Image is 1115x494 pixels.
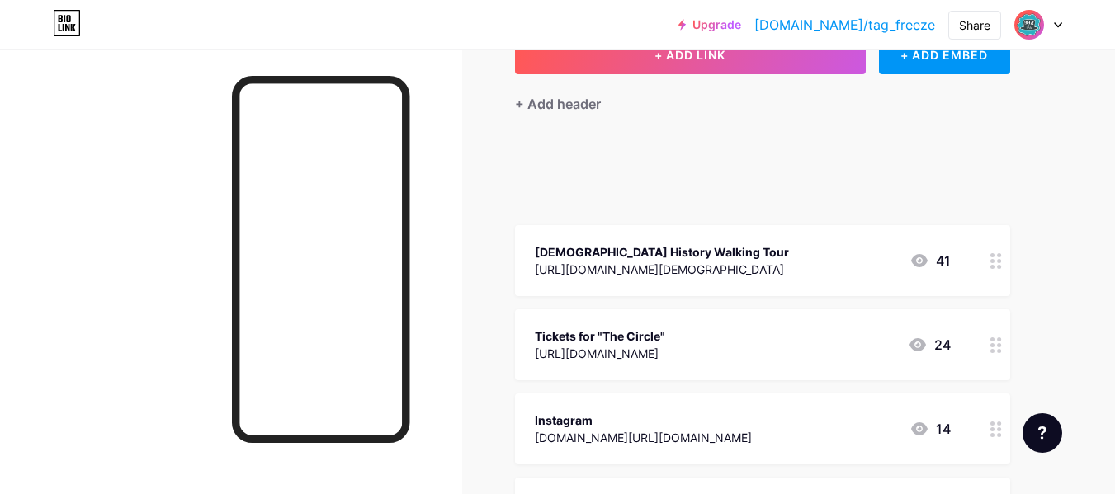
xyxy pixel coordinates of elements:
img: tag_freeze [1013,9,1045,40]
div: 14 [909,419,951,439]
div: Instagram [535,412,752,429]
a: [DOMAIN_NAME]/tag_freeze [754,15,935,35]
div: Tickets for "The Circle" [535,327,665,345]
div: + Add header [515,94,601,114]
span: + ADD LINK [654,48,725,62]
div: [URL][DOMAIN_NAME] [535,345,665,362]
div: + ADD EMBED [879,35,1010,74]
div: [DOMAIN_NAME][URL][DOMAIN_NAME] [535,429,752,446]
button: + ADD LINK [515,35,866,74]
div: Share [959,16,990,34]
div: [URL][DOMAIN_NAME][DEMOGRAPHIC_DATA] [535,261,789,278]
div: [DEMOGRAPHIC_DATA] History Walking Tour [535,243,789,261]
div: 41 [909,251,951,271]
div: 24 [908,335,951,355]
a: Upgrade [678,18,741,31]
